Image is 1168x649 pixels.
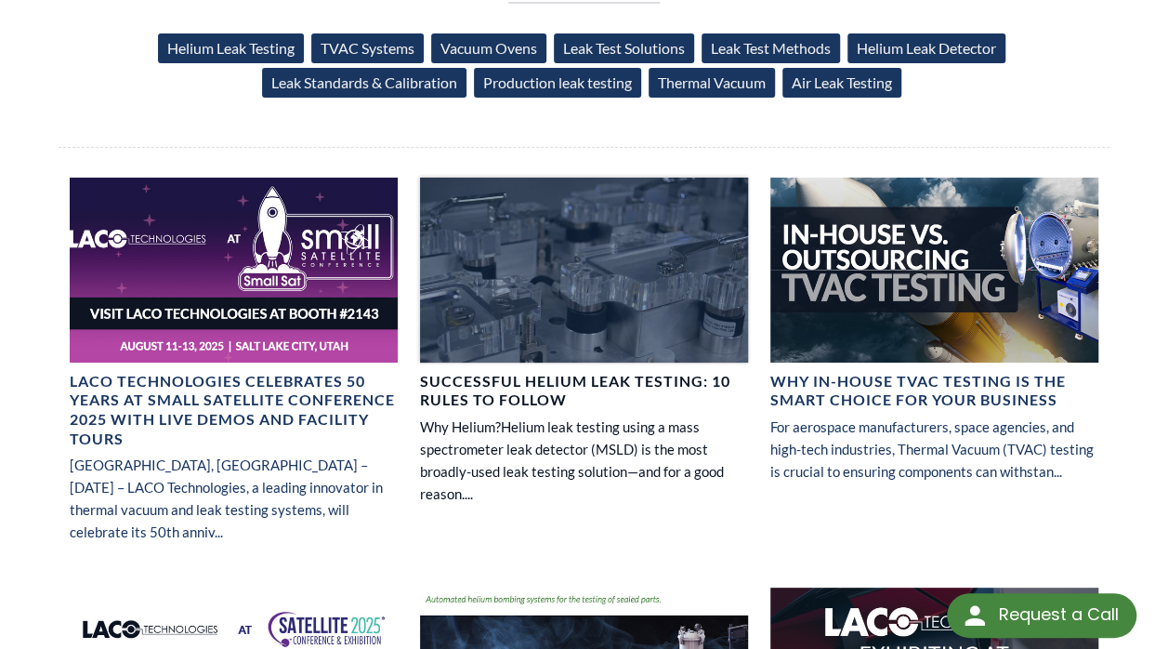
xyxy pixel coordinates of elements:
a: Helium Leak Detector [847,33,1005,63]
a: Leak Test Methods [702,33,840,63]
a: TVAC Systems [311,33,424,63]
a: Manufacturing image showing customer toolingSuccessful Helium Leak Testing: 10 Rules to FollowWhy... [420,178,748,519]
h4: Successful Helium Leak Testing: 10 Rules to Follow [420,372,748,411]
h4: LACO Technologies Celebrates 50 Years at Small Satellite Conference 2025 with Live Demos and Faci... [70,372,398,449]
p: For aerospace manufacturers, space agencies, and high-tech industries, Thermal Vacuum (TVAC) test... [770,416,1098,483]
img: round button [960,601,990,630]
a: Helium Leak Testing [158,33,304,63]
div: Request a Call [947,593,1136,638]
a: Leak Standards & Calibration [262,68,466,98]
a: Leak Test Solutions [554,33,694,63]
p: Why Helium?Helium leak testing using a mass spectrometer leak detector (MSLD) is the most broadly... [420,416,748,505]
h4: Why In-House TVAC Testing is the Smart Choice for Your Business [770,372,1098,411]
a: LACO Technologies at SmallSat 2025 Booth 2413LACO Technologies Celebrates 50 Years at Small Satel... [70,178,398,558]
a: In-house vs. Outsourcing TVAC Testing BannerWhy In-House TVAC Testing is the Smart Choice for You... [770,178,1098,497]
p: [GEOGRAPHIC_DATA], [GEOGRAPHIC_DATA] – [DATE] – LACO Technologies, a leading innovator in thermal... [70,454,398,543]
div: Request a Call [998,593,1118,636]
a: Air Leak Testing [782,68,901,98]
a: Production leak testing [474,68,641,98]
a: Thermal Vacuum [649,68,775,98]
a: Vacuum Ovens [431,33,546,63]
